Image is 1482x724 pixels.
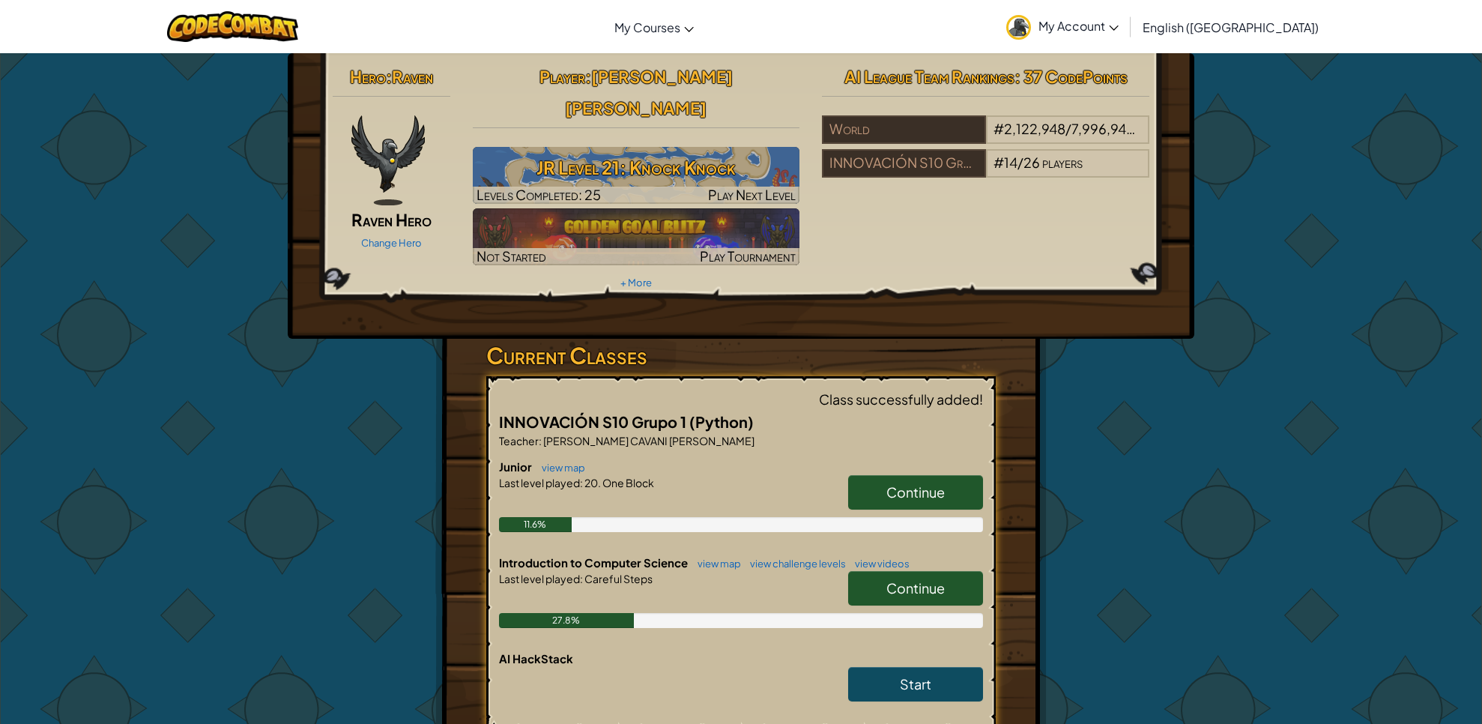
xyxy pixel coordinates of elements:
span: Play Tournament [700,247,796,265]
span: : [580,476,583,489]
span: # [993,120,1004,137]
a: Play Next Level [473,147,800,204]
a: view map [534,462,585,474]
img: CodeCombat logo [167,11,298,42]
a: My Account [999,3,1126,50]
span: Teacher [499,434,539,447]
span: : [386,66,392,87]
span: 14 [1004,154,1017,171]
span: : 37 CodePoints [1014,66,1128,87]
span: 26 [1023,154,1040,171]
div: 27.8% [499,613,634,628]
a: Not StartedPlay Tournament [473,208,800,265]
span: Careful Steps [583,572,653,585]
img: avatar [1006,15,1031,40]
img: JR Level 21: Knock Knock [473,147,800,204]
span: Raven [392,66,433,87]
a: English ([GEOGRAPHIC_DATA]) [1135,7,1326,47]
div: INNOVACIÓN S10 Grupo 1 [822,149,985,178]
span: My Courses [614,19,680,35]
a: INNOVACIÓN S10 Grupo 1#14/26players [822,163,1149,181]
h3: JR Level 21: Knock Knock [473,151,800,184]
span: AI League Team Rankings [844,66,1014,87]
img: Golden Goal [473,208,800,265]
a: view challenge levels [742,558,846,570]
span: : [580,572,583,585]
a: + More [620,277,652,289]
span: INNOVACIÓN S10 Grupo 1 [499,412,689,431]
span: # [993,154,1004,171]
a: view videos [847,558,910,570]
span: Not Started [477,247,546,265]
span: AI HackStack [499,651,573,666]
div: 11.6% [499,517,572,532]
span: Start [900,675,931,693]
span: Hero [350,66,386,87]
h3: Current Classes [486,339,996,372]
span: Player [539,66,585,87]
span: 20. [583,476,601,489]
span: [PERSON_NAME] CAVANI [PERSON_NAME] [542,434,754,447]
span: (Python) [689,412,754,431]
img: raven-paper-doll.png [351,115,425,205]
span: : [539,434,542,447]
span: Junior [499,459,534,474]
span: Play Next Level [708,186,796,203]
span: Introduction to Computer Science [499,555,690,570]
span: : [585,66,591,87]
span: players [1137,120,1177,137]
span: [PERSON_NAME] [PERSON_NAME] [565,66,733,118]
a: Start [848,667,983,702]
span: Levels Completed: 25 [477,186,601,203]
span: Last level played [499,572,580,585]
span: One Block [601,476,654,489]
span: Continue [886,483,945,501]
div: World [822,115,985,144]
a: My Courses [607,7,701,47]
div: Class successfully added! [499,388,983,410]
span: / [1017,154,1023,171]
span: Continue [886,579,945,597]
span: My Account [1038,18,1119,34]
a: World#2,122,948/7,996,949players [822,130,1149,147]
span: 2,122,948 [1004,120,1065,137]
a: Change Hero [361,237,422,249]
span: players [1042,154,1083,171]
span: Raven Hero [351,209,432,230]
span: Last level played [499,476,580,489]
span: / [1065,120,1071,137]
span: English ([GEOGRAPHIC_DATA]) [1143,19,1319,35]
span: 7,996,949 [1071,120,1135,137]
a: view map [690,558,741,570]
